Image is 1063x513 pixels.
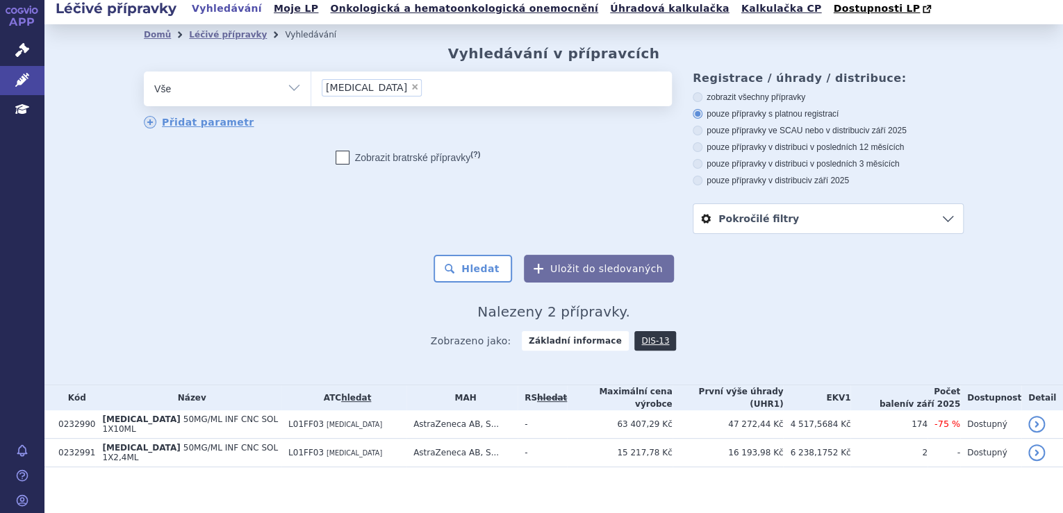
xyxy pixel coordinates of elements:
th: MAH [406,385,518,410]
span: [MEDICAL_DATA] [327,421,382,428]
label: pouze přípravky v distribuci v posledních 12 měsících [693,142,964,153]
label: pouze přípravky ve SCAU nebo v distribuci [693,125,964,136]
button: Uložit do sledovaných [524,255,674,283]
span: v září 2025 [807,176,848,185]
th: RS [518,385,567,410]
td: - [518,439,567,467]
h3: Registrace / úhrady / distribuce: [693,72,964,85]
label: pouze přípravky v distribuci [693,175,964,186]
span: -75 % [934,419,960,429]
span: 50MG/ML INF CNC SOL 1X10ML [102,414,278,434]
label: pouze přípravky v distribuci v posledních 3 měsících [693,158,964,169]
del: hledat [537,393,567,403]
input: [MEDICAL_DATA] [426,78,434,96]
a: vyhledávání neobsahuje žádnou platnou referenční skupinu [537,393,567,403]
span: Dostupnosti LP [833,3,920,14]
span: v září 2025 [908,399,960,409]
td: 174 [850,410,927,439]
td: 2 [850,439,927,467]
a: Domů [144,30,171,40]
th: Maximální cena výrobce [567,385,672,410]
td: 15 217,78 Kč [567,439,672,467]
th: Dostupnost [960,385,1021,410]
td: AstraZeneca AB, S... [406,439,518,467]
abbr: (?) [470,150,480,159]
td: 6 238,1752 Kč [783,439,850,467]
span: Nalezeny 2 přípravky. [477,303,630,320]
span: v září 2025 [865,126,906,135]
span: [MEDICAL_DATA] [326,83,407,92]
td: 4 517,5684 Kč [783,410,850,439]
td: Dostupný [960,410,1021,439]
span: [MEDICAL_DATA] [102,443,180,453]
th: Název [95,385,281,410]
li: Vyhledávání [285,24,354,45]
span: L01FF03 [288,419,324,429]
th: ATC [281,385,406,410]
a: Léčivé přípravky [189,30,267,40]
th: Detail [1021,385,1063,410]
td: - [928,439,960,467]
th: EKV1 [783,385,850,410]
td: 63 407,29 Kč [567,410,672,439]
td: 0232991 [51,439,95,467]
a: detail [1028,444,1045,461]
td: Dostupný [960,439,1021,467]
td: - [518,410,567,439]
label: pouze přípravky s platnou registrací [693,108,964,119]
td: 0232990 [51,410,95,439]
button: Hledat [434,255,512,283]
span: [MEDICAL_DATA] [102,414,180,424]
span: 50MG/ML INF CNC SOL 1X2,4ML [102,443,278,462]
th: Počet balení [850,385,960,410]
a: detail [1028,416,1045,432]
h2: Vyhledávání v přípravcích [448,45,660,62]
label: Zobrazit bratrské přípravky [336,151,481,165]
label: zobrazit všechny přípravky [693,92,964,103]
a: hledat [341,393,371,403]
td: 47 272,44 Kč [673,410,784,439]
td: AstraZeneca AB, S... [406,410,518,439]
a: DIS-13 [634,331,676,351]
strong: Základní informace [522,331,629,351]
a: Přidat parametr [144,116,254,128]
span: [MEDICAL_DATA] [327,449,382,457]
a: Pokročilé filtry [693,204,963,233]
td: 16 193,98 Kč [673,439,784,467]
th: První výše úhrady (UHR1) [673,385,784,410]
span: Zobrazeno jako: [431,331,511,351]
span: L01FF03 [288,448,324,457]
th: Kód [51,385,95,410]
span: × [411,83,419,91]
